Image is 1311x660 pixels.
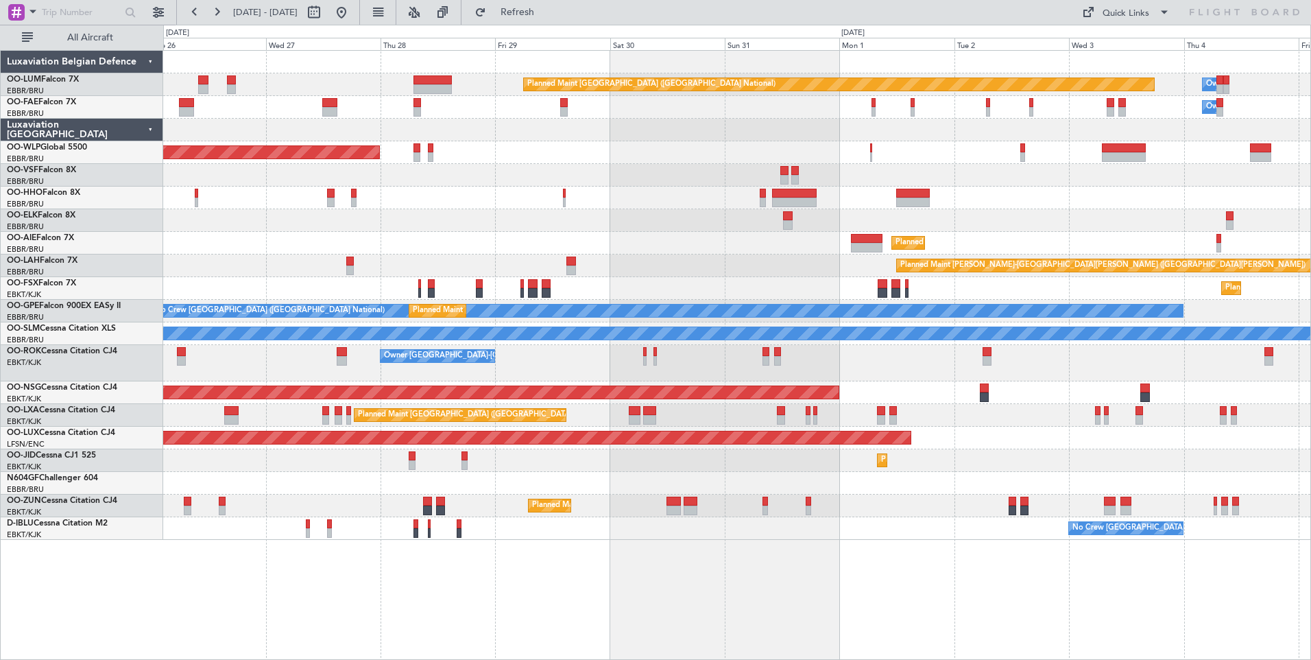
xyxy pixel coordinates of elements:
div: Planned Maint Kortrijk-[GEOGRAPHIC_DATA] [532,495,692,516]
a: OO-ROKCessna Citation CJ4 [7,347,117,355]
div: Mon 1 [839,38,954,50]
div: Owner [GEOGRAPHIC_DATA]-[GEOGRAPHIC_DATA] [384,346,569,366]
a: EBBR/BRU [7,108,44,119]
a: EBBR/BRU [7,199,44,209]
a: OO-AIEFalcon 7X [7,234,74,242]
span: OO-FSX [7,279,38,287]
a: OO-HHOFalcon 8X [7,189,80,197]
a: OO-LUMFalcon 7X [7,75,79,84]
a: OO-SLMCessna Citation XLS [7,325,116,333]
span: N604GF [7,474,39,482]
span: OO-VSF [7,166,38,174]
span: OO-LUX [7,429,39,437]
a: EBBR/BRU [7,267,44,277]
div: Wed 3 [1069,38,1183,50]
button: All Aircraft [15,27,149,49]
div: Thu 4 [1184,38,1299,50]
span: [DATE] - [DATE] [233,6,298,19]
div: Quick Links [1103,7,1149,21]
span: OO-NSG [7,384,41,392]
a: EBBR/BRU [7,244,44,255]
span: Refresh [489,8,546,17]
a: EBBR/BRU [7,176,44,187]
span: OO-HHO [7,189,43,197]
a: EBKT/KJK [7,507,41,517]
div: Planned Maint [PERSON_NAME]-[GEOGRAPHIC_DATA][PERSON_NAME] ([GEOGRAPHIC_DATA][PERSON_NAME]) [900,255,1306,276]
input: Trip Number [42,2,121,23]
a: EBKT/KJK [7,462,41,472]
a: EBKT/KJK [7,416,41,427]
span: OO-WLP [7,143,40,152]
div: Sat 30 [610,38,725,50]
div: Sun 31 [725,38,839,50]
a: EBKT/KJK [7,290,41,300]
div: No Crew [GEOGRAPHIC_DATA] ([GEOGRAPHIC_DATA] National) [155,300,385,321]
a: OO-LAHFalcon 7X [7,257,77,265]
a: OO-GPEFalcon 900EX EASy II [7,302,121,310]
a: EBBR/BRU [7,222,44,232]
a: EBBR/BRU [7,86,44,96]
a: OO-FAEFalcon 7X [7,98,76,106]
div: Planned Maint [GEOGRAPHIC_DATA] ([GEOGRAPHIC_DATA] National) [413,300,661,321]
span: OO-LUM [7,75,41,84]
div: Planned Maint Kortrijk-[GEOGRAPHIC_DATA] [881,450,1041,471]
a: OO-FSXFalcon 7X [7,279,76,287]
div: [DATE] [841,27,865,39]
div: Thu 28 [381,38,495,50]
a: EBKT/KJK [7,357,41,368]
span: OO-LAH [7,257,40,265]
span: OO-ROK [7,347,41,355]
span: OO-AIE [7,234,36,242]
a: OO-ZUNCessna Citation CJ4 [7,497,117,505]
a: EBBR/BRU [7,335,44,345]
div: Owner Melsbroek Air Base [1206,74,1299,95]
span: OO-ZUN [7,497,41,505]
div: Planned Maint [GEOGRAPHIC_DATA] ([GEOGRAPHIC_DATA]) [895,233,1111,253]
a: OO-NSGCessna Citation CJ4 [7,384,117,392]
span: All Aircraft [36,33,145,43]
a: OO-LXACessna Citation CJ4 [7,406,115,414]
div: Planned Maint [GEOGRAPHIC_DATA] ([GEOGRAPHIC_DATA] National) [358,405,606,425]
a: EBBR/BRU [7,484,44,495]
a: OO-JIDCessna CJ1 525 [7,451,96,460]
a: OO-VSFFalcon 8X [7,166,76,174]
span: OO-SLM [7,325,40,333]
a: EBBR/BRU [7,312,44,322]
button: Quick Links [1075,1,1177,23]
a: N604GFChallenger 604 [7,474,98,482]
span: D-IBLU [7,519,34,528]
a: OO-WLPGlobal 5500 [7,143,87,152]
a: EBBR/BRU [7,154,44,164]
a: D-IBLUCessna Citation M2 [7,519,108,528]
span: OO-LXA [7,406,39,414]
a: EBKT/KJK [7,530,41,540]
a: OO-ELKFalcon 8X [7,211,75,220]
span: OO-JID [7,451,36,460]
div: Wed 27 [266,38,381,50]
div: Tue 26 [151,38,265,50]
div: Tue 2 [954,38,1069,50]
div: No Crew [GEOGRAPHIC_DATA] ([GEOGRAPHIC_DATA] National) [1072,518,1302,539]
span: OO-FAE [7,98,38,106]
div: Fri 29 [495,38,610,50]
span: OO-GPE [7,302,39,310]
div: Planned Maint [GEOGRAPHIC_DATA] ([GEOGRAPHIC_DATA] National) [527,74,775,95]
a: LFSN/ENC [7,439,45,449]
a: OO-LUXCessna Citation CJ4 [7,429,115,437]
div: Owner Melsbroek Air Base [1206,97,1299,117]
a: EBKT/KJK [7,394,41,404]
div: [DATE] [166,27,189,39]
span: OO-ELK [7,211,38,220]
button: Refresh [468,1,551,23]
